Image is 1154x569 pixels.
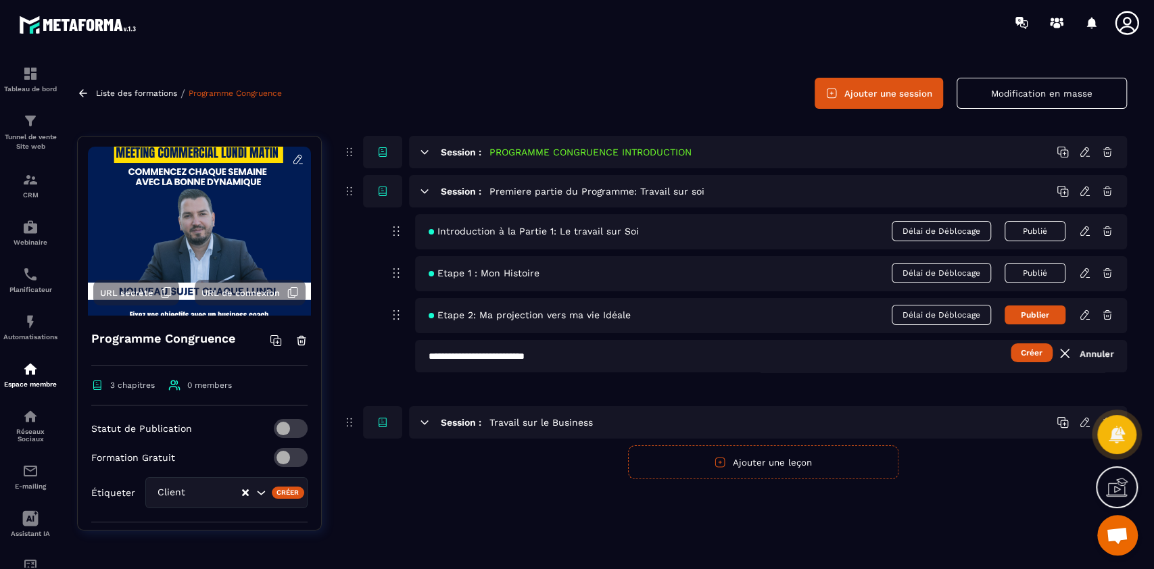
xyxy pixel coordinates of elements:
h6: Session : [441,417,481,428]
img: email [22,463,39,479]
p: Automatisations [3,333,57,341]
a: Annuler [1057,345,1113,362]
img: automations [22,219,39,235]
a: Programme Congruence [189,89,282,98]
button: Ajouter une session [815,78,943,109]
button: Publié [1005,263,1065,283]
div: Ouvrir le chat [1097,515,1138,555]
input: Search for option [201,485,241,500]
span: 0 members [187,380,232,390]
p: Tunnel de vente Site web [3,132,57,151]
img: automations [22,314,39,330]
button: URL de connexion [195,280,306,305]
a: Assistant IA [3,500,57,547]
div: Search for option [145,477,308,508]
img: automations [22,361,39,377]
a: automationsautomationsWebinaire [3,209,57,256]
span: URL de connexion [201,288,280,298]
span: Client [154,485,201,500]
a: Liste des formations [96,89,177,98]
button: Clear Selected [242,488,249,498]
button: Ajouter une leçon [628,445,898,479]
button: Publié [1005,221,1065,241]
button: URL secrète [93,280,179,305]
button: Modification en masse [957,78,1127,109]
a: formationformationTableau de bord [3,55,57,103]
img: formation [22,66,39,82]
a: automationsautomationsAutomatisations [3,303,57,351]
h6: Session : [441,147,481,157]
p: Formation Gratuit [91,452,175,463]
h5: Premiere partie du Programme: Travail sur soi [489,184,704,198]
p: Réseaux Sociaux [3,428,57,443]
span: Délai de Déblocage [892,221,991,241]
a: formationformationTunnel de vente Site web [3,103,57,162]
span: Introduction à la Partie 1: Le travail sur Soi [429,226,639,237]
a: automationsautomationsEspace membre [3,351,57,398]
a: schedulerschedulerPlanificateur [3,256,57,303]
p: Assistant IA [3,530,57,537]
span: Délai de Déblocage [892,263,991,283]
p: Statut de Publication [91,423,192,434]
span: Etape 2: Ma projection vers ma vie Idéale [429,310,631,320]
p: Espace membre [3,380,57,388]
p: E-mailing [3,483,57,490]
span: URL secrète [100,288,153,298]
img: background [88,147,311,316]
h5: PROGRAMME CONGRUENCE INTRODUCTION [489,145,692,159]
a: formationformationCRM [3,162,57,209]
p: Planificateur [3,286,57,293]
p: CRM [3,191,57,199]
p: Webinaire [3,239,57,246]
img: logo [19,12,141,37]
p: Étiqueter [91,487,135,498]
h4: Programme Congruence [91,329,235,348]
img: formation [22,113,39,129]
img: scheduler [22,266,39,282]
a: social-networksocial-networkRéseaux Sociaux [3,398,57,453]
span: Délai de Déblocage [892,305,991,325]
button: Créer [1011,343,1053,362]
img: social-network [22,408,39,424]
span: 3 chapitres [110,380,155,390]
button: Publier [1005,305,1065,324]
div: Créer [272,487,305,499]
span: Etape 1 : Mon Histoire [429,268,539,278]
h6: Session : [441,186,481,197]
p: Tableau de bord [3,85,57,93]
img: formation [22,172,39,188]
a: emailemailE-mailing [3,453,57,500]
h5: Travail sur le Business [489,416,593,429]
span: / [181,87,185,100]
